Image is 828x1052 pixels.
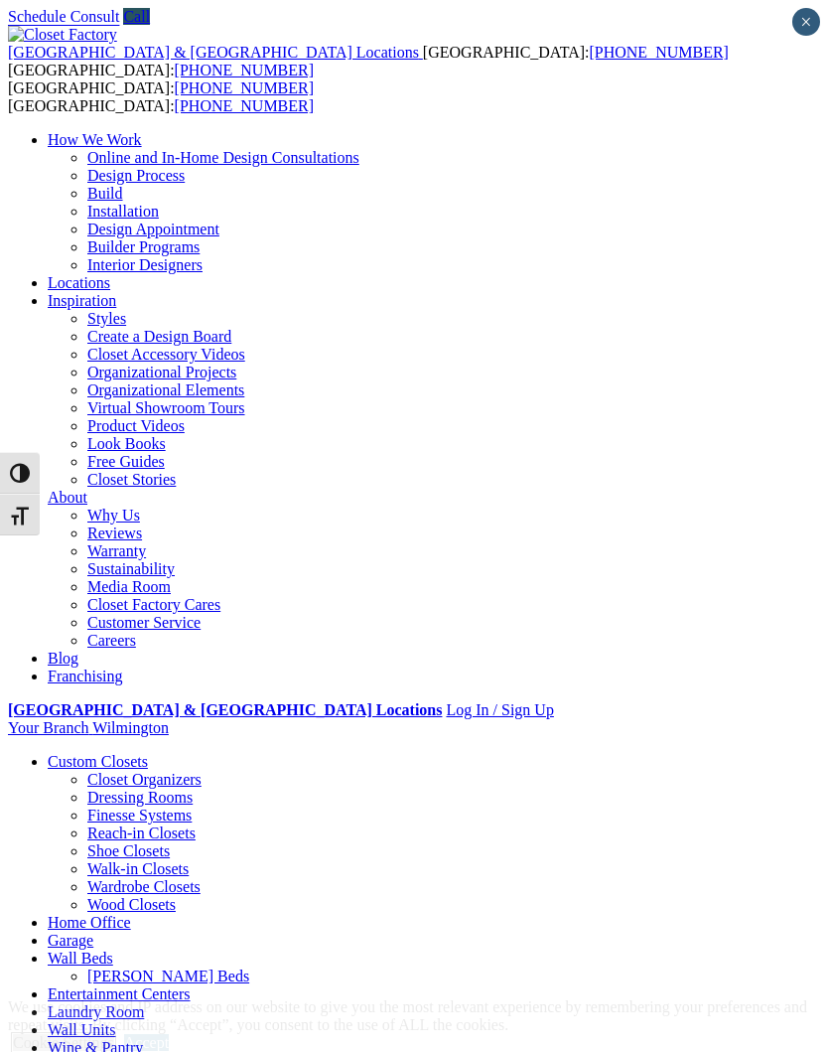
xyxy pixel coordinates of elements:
[87,807,192,824] a: Finesse Systems
[124,1034,169,1051] a: Accept
[87,507,140,524] a: Why Us
[48,668,123,684] a: Franchising
[87,842,170,859] a: Shoe Closets
[87,968,249,984] a: [PERSON_NAME] Beds
[87,310,126,327] a: Styles
[87,614,201,631] a: Customer Service
[87,596,220,613] a: Closet Factory Cares
[87,238,200,255] a: Builder Programs
[87,878,201,895] a: Wardrobe Closets
[8,44,729,78] span: [GEOGRAPHIC_DATA]: [GEOGRAPHIC_DATA]:
[48,753,148,770] a: Custom Closets
[87,896,176,913] a: Wood Closets
[48,489,87,506] a: About
[8,26,117,44] img: Closet Factory
[87,525,142,541] a: Reviews
[87,364,236,380] a: Organizational Projects
[92,719,169,736] span: Wilmington
[446,701,553,718] a: Log In / Sign Up
[87,542,146,559] a: Warranty
[48,650,78,667] a: Blog
[48,950,113,967] a: Wall Beds
[48,131,142,148] a: How We Work
[13,1034,114,1051] a: Cookie Settings
[8,998,828,1034] div: We use cookies and IP address on our website to give you the most relevant experience by remember...
[87,771,202,788] a: Closet Organizers
[87,185,123,202] a: Build
[175,97,314,114] a: [PHONE_NUMBER]
[8,8,119,25] a: Schedule Consult
[87,860,189,877] a: Walk-in Closets
[792,8,820,36] button: Close
[87,435,166,452] a: Look Books
[48,274,110,291] a: Locations
[87,381,244,398] a: Organizational Elements
[87,825,196,841] a: Reach-in Closets
[87,632,136,649] a: Careers
[123,8,150,25] a: Call
[48,932,93,949] a: Garage
[87,149,359,166] a: Online and In-Home Design Consultations
[175,79,314,96] a: [PHONE_NUMBER]
[175,62,314,78] a: [PHONE_NUMBER]
[87,328,231,345] a: Create a Design Board
[87,346,245,363] a: Closet Accessory Videos
[87,453,165,470] a: Free Guides
[48,292,116,309] a: Inspiration
[87,256,203,273] a: Interior Designers
[87,399,245,416] a: Virtual Showroom Tours
[87,221,219,237] a: Design Appointment
[8,44,423,61] a: [GEOGRAPHIC_DATA] & [GEOGRAPHIC_DATA] Locations
[48,985,191,1002] a: Entertainment Centers
[8,79,314,114] span: [GEOGRAPHIC_DATA]: [GEOGRAPHIC_DATA]:
[8,701,442,718] a: [GEOGRAPHIC_DATA] & [GEOGRAPHIC_DATA] Locations
[8,719,88,736] span: Your Branch
[8,719,169,736] a: Your Branch Wilmington
[8,44,419,61] span: [GEOGRAPHIC_DATA] & [GEOGRAPHIC_DATA] Locations
[87,560,175,577] a: Sustainability
[87,417,185,434] a: Product Videos
[48,914,131,931] a: Home Office
[87,167,185,184] a: Design Process
[589,44,728,61] a: [PHONE_NUMBER]
[87,789,193,806] a: Dressing Rooms
[87,203,159,220] a: Installation
[87,578,171,595] a: Media Room
[87,471,176,488] a: Closet Stories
